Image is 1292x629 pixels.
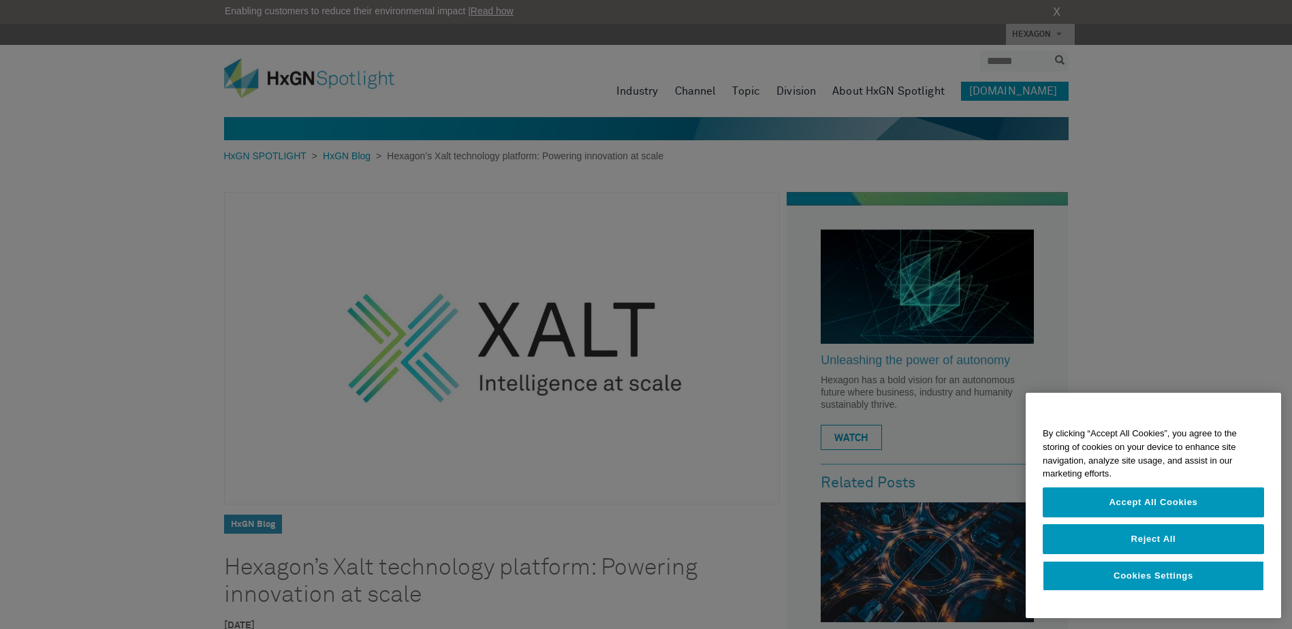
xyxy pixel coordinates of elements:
button: Reject All [1043,524,1264,554]
div: By clicking “Accept All Cookies”, you agree to the storing of cookies on your device to enhance s... [1026,420,1281,487]
button: Accept All Cookies [1043,487,1264,517]
div: Privacy [1026,393,1281,618]
button: Cookies Settings [1043,561,1264,591]
div: Cookie banner [1026,393,1281,618]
